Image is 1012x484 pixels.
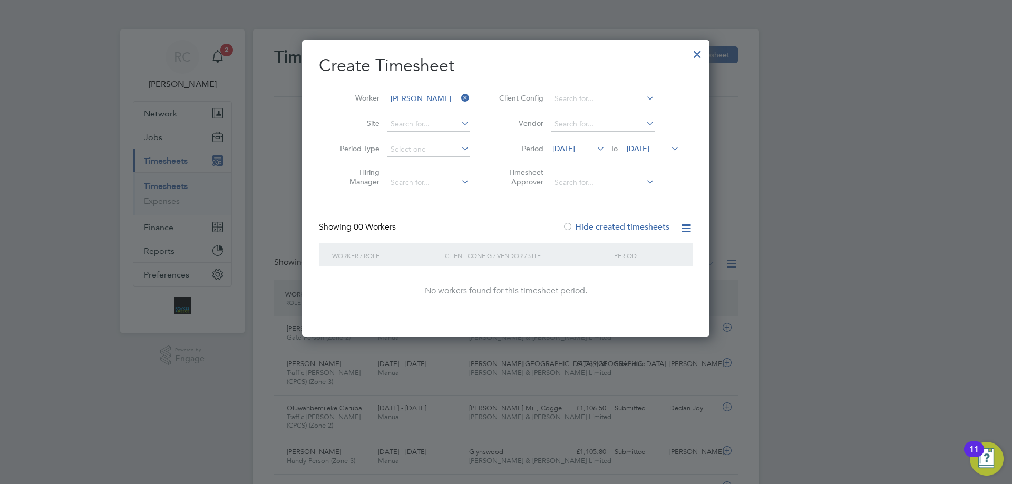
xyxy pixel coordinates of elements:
[562,222,669,232] label: Hide created timesheets
[332,93,379,103] label: Worker
[551,175,655,190] input: Search for...
[607,142,621,155] span: To
[332,144,379,153] label: Period Type
[627,144,649,153] span: [DATE]
[496,93,543,103] label: Client Config
[332,118,379,128] label: Site
[969,449,979,463] div: 11
[332,167,379,186] label: Hiring Manager
[387,117,470,132] input: Search for...
[387,175,470,190] input: Search for...
[496,167,543,186] label: Timesheet Approver
[387,142,470,157] input: Select one
[552,144,575,153] span: [DATE]
[611,243,682,268] div: Period
[354,222,396,232] span: 00 Workers
[329,243,442,268] div: Worker / Role
[387,92,470,106] input: Search for...
[970,442,1004,476] button: Open Resource Center, 11 new notifications
[551,92,655,106] input: Search for...
[319,222,398,233] div: Showing
[496,118,543,128] label: Vendor
[329,285,682,297] div: No workers found for this timesheet period.
[551,117,655,132] input: Search for...
[442,243,611,268] div: Client Config / Vendor / Site
[496,144,543,153] label: Period
[319,55,693,77] h2: Create Timesheet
